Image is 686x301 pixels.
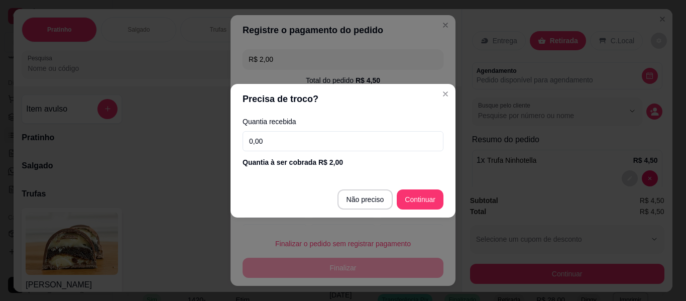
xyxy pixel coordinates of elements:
[397,189,443,210] button: Continuar
[243,157,443,167] div: Quantia à ser cobrada R$ 2,00
[243,118,443,125] label: Quantia recebida
[231,84,455,114] header: Precisa de troco?
[337,189,393,210] button: Não preciso
[437,86,453,102] button: Close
